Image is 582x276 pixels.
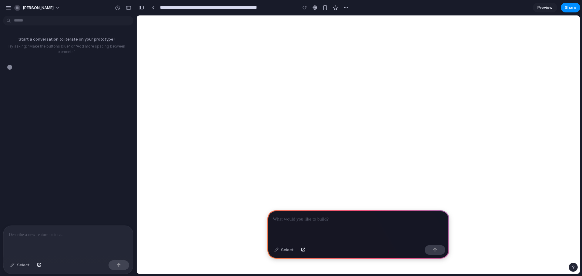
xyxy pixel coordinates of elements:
[2,36,130,42] p: Start a conversation to iterate on your prototype!
[12,3,63,13] button: [PERSON_NAME]
[561,3,580,12] button: Share
[533,3,557,12] a: Preview
[23,5,54,11] span: [PERSON_NAME]
[2,44,130,55] p: Try asking: "Make the buttons blue" or "Add more spacing between elements"
[537,5,553,11] span: Preview
[565,5,576,11] span: Share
